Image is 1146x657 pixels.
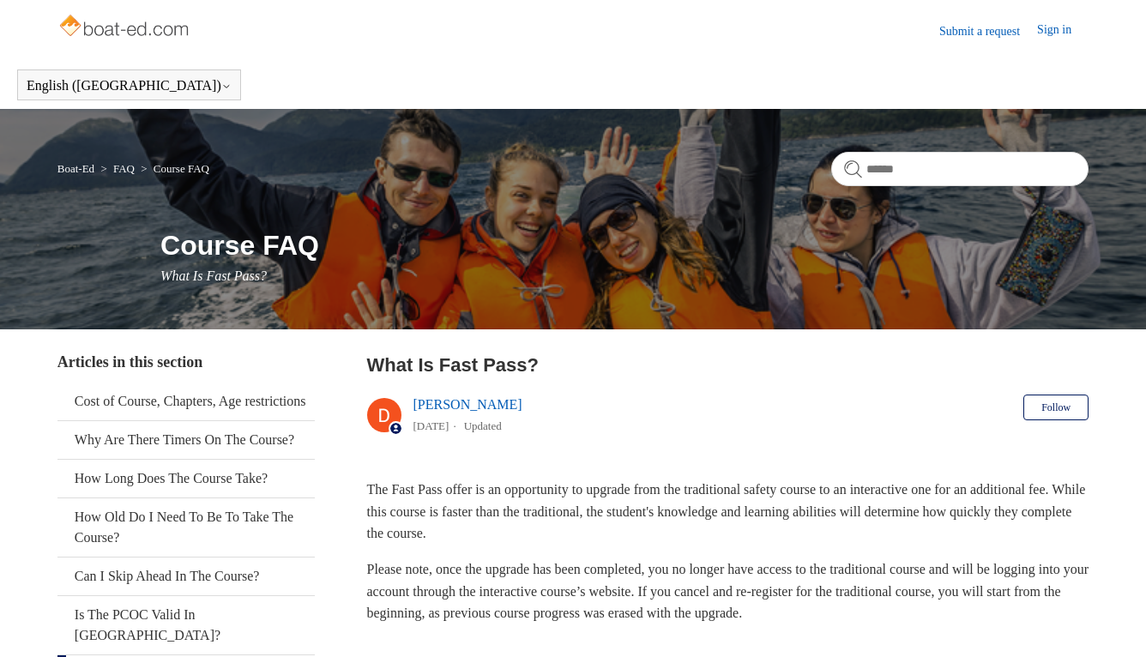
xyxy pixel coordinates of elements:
a: Boat-Ed [57,162,94,175]
h2: What Is Fast Pass? [367,351,1089,379]
h1: Course FAQ [160,225,1089,266]
a: FAQ [113,162,135,175]
a: Course FAQ [154,162,209,175]
a: Submit a request [939,22,1037,40]
li: Course FAQ [137,162,209,175]
a: Can I Skip Ahead In The Course? [57,558,316,595]
a: How Old Do I Need To Be To Take The Course? [57,498,316,557]
li: FAQ [97,162,137,175]
a: [PERSON_NAME] [413,397,522,412]
time: 03/21/2024, 08:25 [413,419,449,432]
a: Is The PCOC Valid In [GEOGRAPHIC_DATA]? [57,596,316,654]
a: Why Are There Timers On The Course? [57,421,316,459]
li: Updated [464,419,502,432]
div: Live chat [1089,600,1133,644]
span: What Is Fast Pass? [160,268,267,283]
button: Follow Article [1023,395,1089,420]
a: How Long Does The Course Take? [57,460,316,497]
span: The Fast Pass offer is an opportunity to upgrade from the traditional safety course to an interac... [367,482,1086,540]
a: Sign in [1037,21,1089,41]
input: Search [831,152,1089,186]
li: Boat-Ed [57,162,98,175]
span: Articles in this section [57,353,202,371]
a: Cost of Course, Chapters, Age restrictions [57,383,316,420]
span: Please note, once the upgrade has been completed, you no longer have access to the traditional co... [367,562,1089,620]
button: English ([GEOGRAPHIC_DATA]) [27,78,232,93]
img: Boat-Ed Help Center home page [57,10,194,45]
